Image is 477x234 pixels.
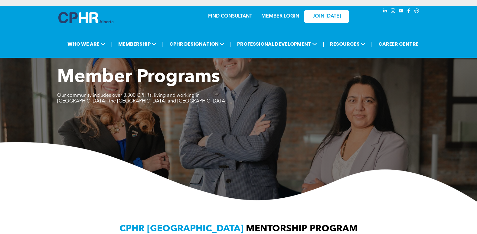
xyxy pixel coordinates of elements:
[398,8,404,16] a: youtube
[390,8,397,16] a: instagram
[323,38,324,50] li: |
[246,224,358,233] span: MENTORSHIP PROGRAM
[168,38,226,50] span: CPHR DESIGNATION
[304,10,349,23] a: JOIN [DATE]
[119,224,243,233] span: CPHR [GEOGRAPHIC_DATA]
[371,38,373,50] li: |
[66,38,107,50] span: WHO WE ARE
[208,14,252,19] a: FIND CONSULTANT
[116,38,158,50] span: MEMBERSHIP
[413,8,420,16] a: Social network
[111,38,113,50] li: |
[261,14,299,19] a: MEMBER LOGIN
[58,12,113,23] img: A blue and white logo for cp alberta
[57,93,228,104] span: Our community includes over 3,300 CPHRs, living and working in [GEOGRAPHIC_DATA], the [GEOGRAPHIC...
[328,38,367,50] span: RESOURCES
[377,38,420,50] a: CAREER CENTRE
[312,14,341,19] span: JOIN [DATE]
[162,38,164,50] li: |
[230,38,232,50] li: |
[382,8,389,16] a: linkedin
[235,38,319,50] span: PROFESSIONAL DEVELOPMENT
[57,68,220,86] span: Member Programs
[406,8,412,16] a: facebook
